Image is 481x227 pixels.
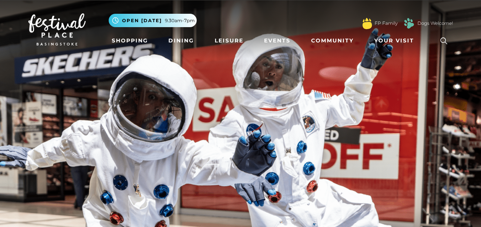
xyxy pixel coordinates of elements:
a: Dining [165,34,197,48]
span: Open [DATE] [122,17,162,24]
img: Festival Place Logo [28,13,86,45]
a: Events [261,34,293,48]
a: Leisure [212,34,246,48]
span: 9.30am-7pm [165,17,195,24]
span: Your Visit [374,37,414,45]
a: Shopping [109,34,151,48]
button: Open [DATE] 9.30am-7pm [109,14,197,27]
a: Dogs Welcome! [417,20,453,27]
a: Community [308,34,357,48]
a: Your Visit [371,34,421,48]
a: FP Family [375,20,398,27]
